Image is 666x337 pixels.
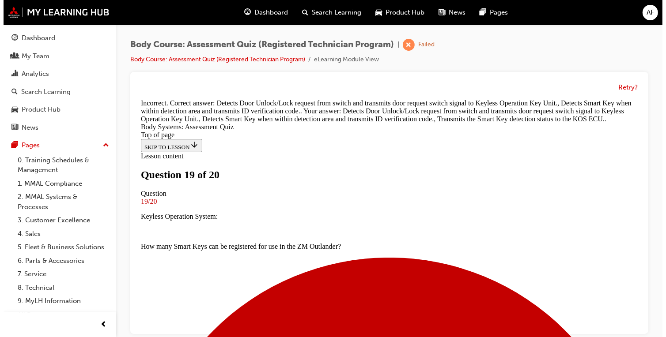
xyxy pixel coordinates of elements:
h1: Question 19 of 20 [4,73,500,85]
a: 6. Parts & Accessories [11,254,109,268]
span: search-icon [8,88,14,96]
div: Question [4,94,500,102]
a: 0. Training Schedules & Management [11,154,109,177]
a: Body Course: Assessment Quiz (Registered Technician Program) [127,56,302,63]
span: SKIP TO LESSON [7,48,61,55]
span: pages-icon [8,142,15,150]
span: prev-icon [97,319,104,330]
span: Dashboard [251,7,284,18]
span: news-icon [8,124,15,132]
div: Body Systems: Assessment Quiz [4,27,500,35]
span: Lesson content [4,56,46,64]
div: Analytics [18,69,45,79]
span: chart-icon [8,70,15,78]
a: News [4,120,109,136]
span: | [394,40,396,50]
div: My Team [18,51,46,61]
span: AF [643,7,651,18]
img: mmal [4,7,106,18]
a: Search Learning [4,84,109,100]
a: 3. Customer Excellence [11,213,109,227]
a: pages-iconPages [469,4,511,22]
span: Pages [486,7,504,18]
span: guage-icon [8,34,15,42]
div: Product Hub [18,105,57,115]
span: people-icon [8,52,15,60]
a: My Team [4,48,109,64]
li: eLearning Module View [310,55,375,65]
span: pages-icon [476,7,483,18]
span: search-icon [299,7,305,18]
span: car-icon [372,7,378,18]
a: car-iconProduct Hub [365,4,428,22]
a: search-iconSearch Learning [291,4,365,22]
div: 19/20 [4,102,500,110]
a: All Pages [11,308,109,322]
button: DashboardMy TeamAnalyticsSearch LearningProduct HubNews [4,28,109,137]
span: News [445,7,462,18]
span: guage-icon [241,7,247,18]
p: How many Smart Keys can be registered for use in the ZM Outlander? [4,147,500,155]
span: Search Learning [308,7,358,18]
span: car-icon [8,106,15,114]
a: 4. Sales [11,227,109,241]
a: guage-iconDashboard [234,4,291,22]
p: Keyless Operation System: [4,117,500,125]
a: 7. Service [11,267,109,281]
a: 2. MMAL Systems & Processes [11,190,109,213]
button: SKIP TO LESSON [4,43,65,56]
div: Incorrect. Correct answer: Detects Door Unlock/Lock request from switch and transmits door reques... [4,4,500,27]
a: news-iconNews [428,4,469,22]
span: learningRecordVerb_FAIL-icon [399,39,411,51]
button: Pages [4,137,109,154]
a: 8. Technical [11,281,109,295]
div: Top of page [4,35,500,43]
a: 5. Fleet & Business Solutions [11,240,109,254]
a: Product Hub [4,101,109,118]
span: Product Hub [382,7,421,18]
button: Retry? [615,82,634,93]
div: Pages [18,140,36,150]
div: Dashboard [18,33,52,43]
span: Body Course: Assessment Quiz (Registered Technician Program) [127,40,390,50]
a: Analytics [4,66,109,82]
a: 9. MyLH Information [11,294,109,308]
div: Failed [415,41,431,49]
a: Dashboard [4,30,109,46]
button: AF [639,5,655,20]
span: up-icon [99,140,106,151]
span: news-icon [435,7,442,18]
div: News [18,123,35,133]
a: 1. MMAL Compliance [11,177,109,191]
div: Search Learning [18,87,67,97]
